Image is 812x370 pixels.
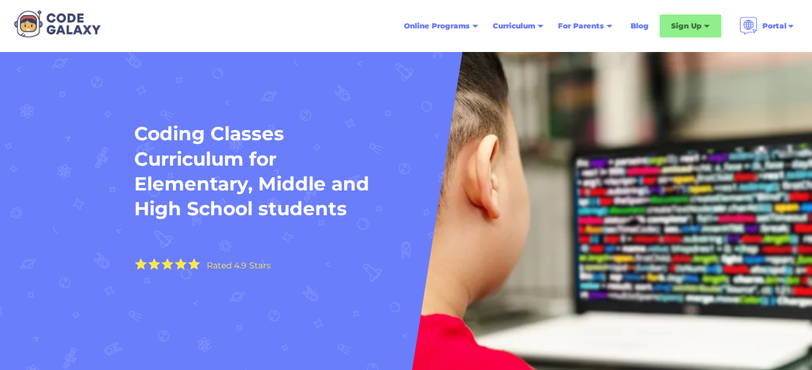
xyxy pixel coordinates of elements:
div: Sign Up [671,20,701,32]
div: For Parents [558,20,604,32]
div: Portal [762,20,787,32]
div: Sign Up [660,15,721,37]
div: Rated 4.9 Stars [207,261,271,270]
div: Curriculum [493,20,535,32]
img: Yellow Star - the Code Galaxy [148,258,160,270]
img: Yellow Star - the Code Galaxy [175,258,187,270]
img: Yellow Star - the Code Galaxy [161,258,174,270]
div: For Parents [551,15,620,37]
img: Yellow Star - the Code Galaxy [188,258,200,270]
img: Yellow Star - the Code Galaxy [135,258,147,270]
div: Online Programs [404,20,470,32]
div: Portal [732,12,802,40]
div: Curriculum [486,15,551,37]
a: Blog [623,15,656,37]
h1: Coding Classes Curriculum for Elementary, Middle and High School students [134,122,376,221]
div: Online Programs [397,15,486,37]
